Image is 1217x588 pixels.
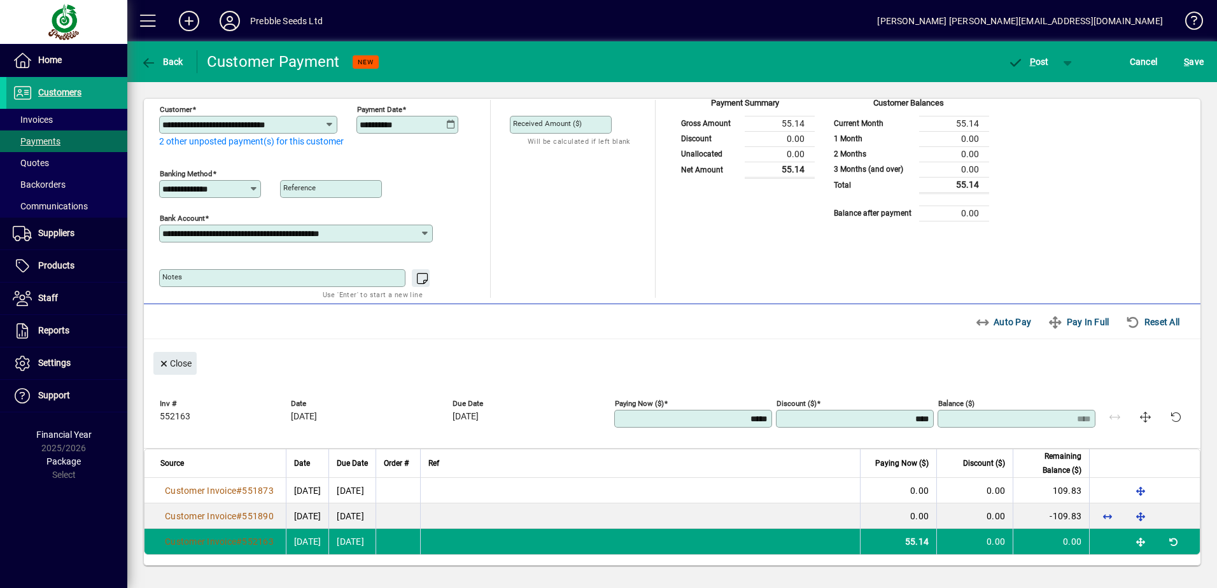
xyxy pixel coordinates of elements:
[1184,57,1189,67] span: S
[919,131,989,146] td: 0.00
[328,529,376,554] td: [DATE]
[675,162,745,178] td: Net Amount
[777,399,817,408] mat-label: Discount ($)
[6,380,127,412] a: Support
[675,100,815,179] app-page-summary-card: Payment Summary
[160,456,184,470] span: Source
[160,535,278,549] a: Customer Invoice#552163
[6,109,127,130] a: Invoices
[827,177,919,193] td: Total
[160,509,278,523] a: Customer Invoice#551890
[745,162,815,178] td: 55.14
[165,536,236,547] span: Customer Invoice
[827,97,989,116] div: Customer Balances
[38,325,69,335] span: Reports
[919,116,989,131] td: 55.14
[745,116,815,131] td: 55.14
[877,11,1163,31] div: [PERSON_NAME] [PERSON_NAME][EMAIL_ADDRESS][DOMAIN_NAME]
[236,486,242,496] span: #
[675,97,815,116] div: Payment Summary
[357,105,402,114] mat-label: Payment Date
[6,174,127,195] a: Backorders
[165,511,236,521] span: Customer Invoice
[207,52,340,72] div: Customer Payment
[675,146,745,162] td: Unallocated
[875,456,929,470] span: Paying Now ($)
[294,486,321,496] span: [DATE]
[1160,402,1191,433] button: Reset this payment
[141,57,183,67] span: Back
[160,400,287,408] span: Inv #
[337,456,368,470] span: Due Date
[827,100,989,221] app-page-summary-card: Customer Balances
[528,134,630,148] mat-hint: Will be calculated if left blank
[137,50,186,73] button: Back
[1043,311,1114,333] button: Pay In Full
[428,456,439,470] span: Ref
[827,116,919,131] td: Current Month
[615,399,664,408] mat-label: Paying Now ($)
[1053,486,1082,496] span: 109.83
[910,486,929,496] span: 0.00
[1048,312,1109,332] span: Pay In Full
[6,195,127,217] a: Communications
[127,50,197,73] app-page-header-button: Back
[6,283,127,314] a: Staff
[963,456,1005,470] span: Discount ($)
[1030,57,1036,67] span: P
[153,352,197,375] button: Close
[242,536,274,547] span: 552163
[6,45,127,76] a: Home
[294,536,321,547] span: [DATE]
[513,119,582,128] mat-label: Received Amount ($)
[162,272,182,281] mat-label: Notes
[358,58,374,66] span: NEW
[328,503,376,529] td: [DATE]
[38,293,58,303] span: Staff
[1120,311,1185,333] button: Reset All
[919,146,989,162] td: 0.00
[1001,50,1055,73] button: Post
[160,484,278,498] a: Customer Invoice#551873
[13,136,60,146] span: Payments
[160,105,192,114] mat-label: Customer
[38,260,74,270] span: Products
[910,511,929,521] span: 0.00
[6,250,127,282] a: Products
[827,162,919,177] td: 3 Months (and over)
[209,10,250,32] button: Profile
[384,456,409,470] span: Order #
[250,11,323,31] div: Prebble Seeds Ltd
[160,412,190,422] span: 552163
[236,511,242,521] span: #
[987,511,1005,521] span: 0.00
[169,10,209,32] button: Add
[38,358,71,368] span: Settings
[236,536,242,547] span: #
[6,218,127,249] a: Suppliers
[827,131,919,146] td: 1 Month
[6,152,127,174] a: Quotes
[36,430,92,440] span: Financial Year
[150,357,200,368] app-page-header-button: Close
[328,478,376,503] td: [DATE]
[6,347,127,379] a: Settings
[987,486,1005,496] span: 0.00
[919,206,989,221] td: 0.00
[291,412,317,422] span: [DATE]
[1125,312,1179,332] span: Reset All
[827,146,919,162] td: 2 Months
[919,162,989,177] td: 0.00
[242,511,274,521] span: 551890
[745,146,815,162] td: 0.00
[165,486,236,496] span: Customer Invoice
[987,536,1005,547] span: 0.00
[323,287,423,302] mat-hint: Use 'Enter' to start a new line
[1063,536,1081,547] span: 0.00
[38,228,74,238] span: Suppliers
[6,315,127,347] a: Reports
[1008,57,1049,67] span: ost
[160,214,205,223] mat-label: Bank Account
[453,412,479,422] span: [DATE]
[294,456,310,470] span: Date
